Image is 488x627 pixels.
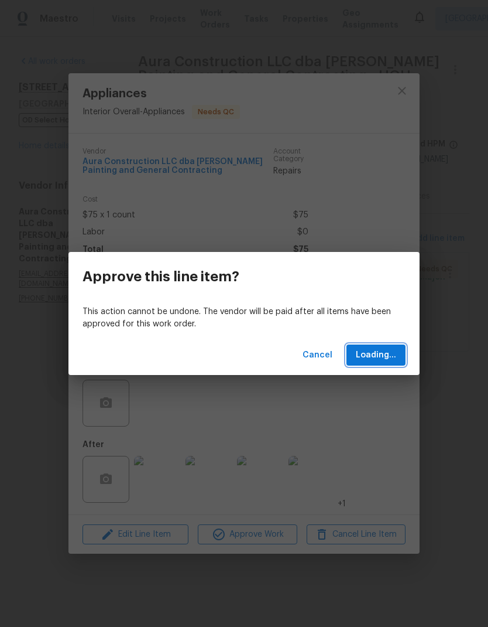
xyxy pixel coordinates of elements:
button: Cancel [298,345,337,366]
p: This action cannot be undone. The vendor will be paid after all items have been approved for this... [83,306,405,330]
span: Cancel [303,348,332,363]
button: Loading... [346,345,405,366]
h3: Approve this line item? [83,268,239,285]
span: Loading... [356,348,396,363]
